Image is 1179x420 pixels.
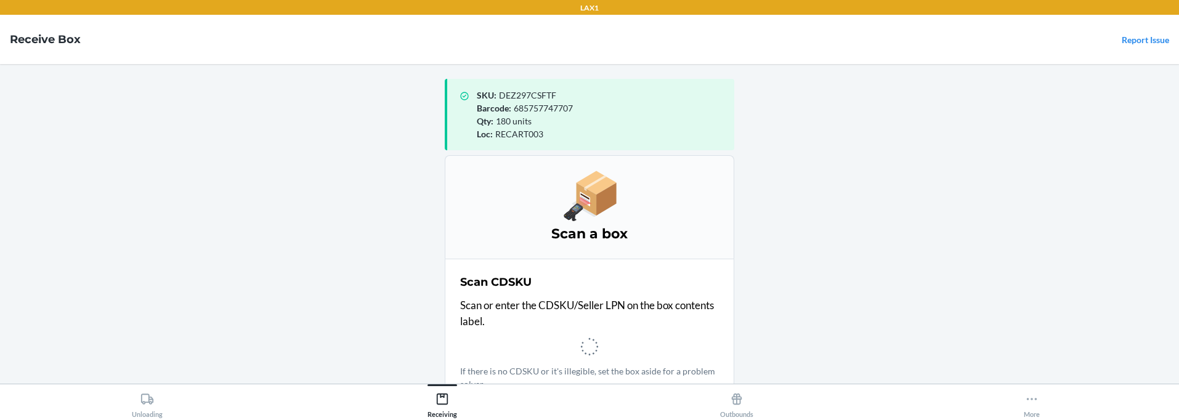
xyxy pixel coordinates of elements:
button: Receiving [295,384,590,418]
span: SKU : [477,90,496,100]
p: LAX1 [580,2,599,14]
button: Outbounds [589,384,885,418]
span: Barcode : [477,103,511,113]
span: RECART003 [495,129,543,139]
span: 685757747707 [514,103,573,113]
div: More [1024,387,1040,418]
span: Loc : [477,129,493,139]
div: Receiving [427,387,457,418]
p: Scan or enter the CDSKU/Seller LPN on the box contents label. [460,297,719,329]
h3: Scan a box [460,224,719,244]
h2: Scan CDSKU [460,274,532,290]
span: Qty : [477,116,493,126]
a: Report Issue [1122,34,1169,45]
span: 180 units [496,116,532,126]
div: Outbounds [720,387,753,418]
h4: Receive Box [10,31,81,47]
div: Unloading [132,387,163,418]
span: DEZ297CSFTF [499,90,556,100]
p: If there is no CDSKU or it's illegible, set the box aside for a problem solver. [460,365,719,390]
